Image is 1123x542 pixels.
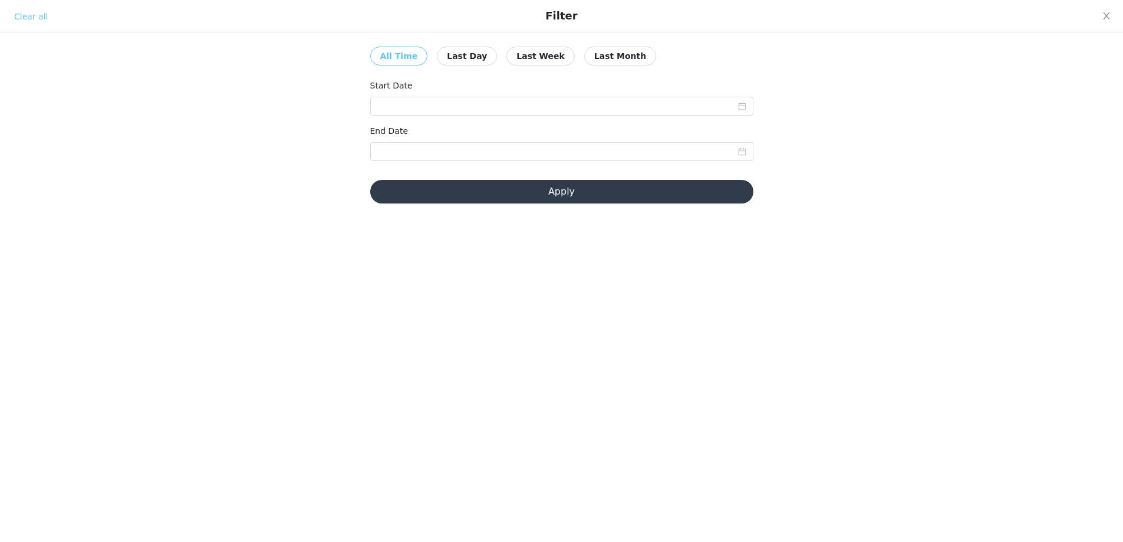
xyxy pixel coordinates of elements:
[545,9,577,22] div: Filter
[370,47,428,65] button: All Time
[14,11,48,23] div: Clear all
[738,102,746,110] i: icon: calendar
[437,47,497,65] button: Last Day
[584,47,656,65] button: Last Month
[506,47,575,65] button: Last Week
[370,126,409,136] label: End Date
[370,81,413,90] label: Start Date
[1102,11,1111,21] i: icon: close
[738,147,746,156] i: icon: calendar
[370,180,753,203] button: Apply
